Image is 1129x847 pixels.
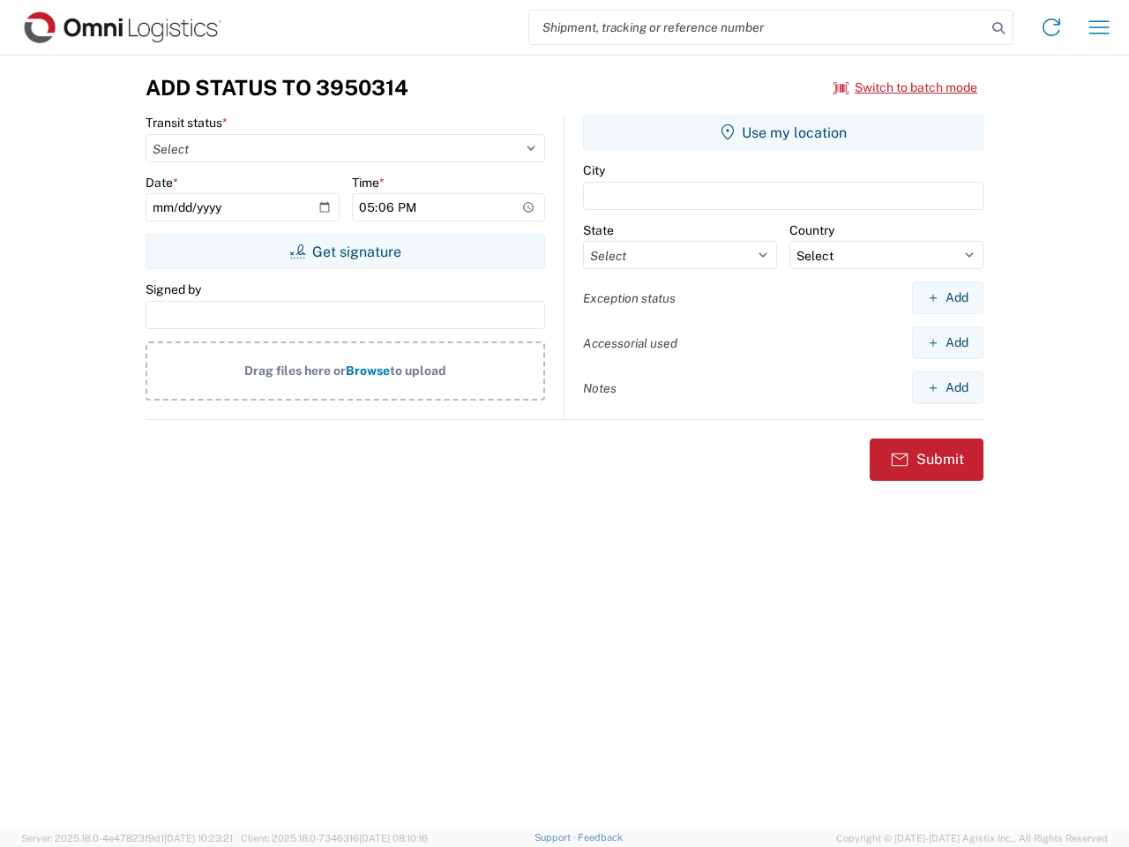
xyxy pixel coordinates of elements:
[583,380,617,396] label: Notes
[583,162,605,178] label: City
[346,364,390,378] span: Browse
[146,115,228,131] label: Transit status
[789,222,834,238] label: Country
[583,115,983,150] button: Use my location
[241,833,428,843] span: Client: 2025.18.0-7346316
[583,290,676,306] label: Exception status
[834,73,977,102] button: Switch to batch mode
[578,832,623,843] a: Feedback
[359,833,428,843] span: [DATE] 08:10:16
[244,364,346,378] span: Drag files here or
[535,832,579,843] a: Support
[836,830,1108,846] span: Copyright © [DATE]-[DATE] Agistix Inc., All Rights Reserved
[390,364,446,378] span: to upload
[146,175,178,191] label: Date
[146,234,545,269] button: Get signature
[146,75,408,101] h3: Add Status to 3950314
[146,281,201,297] label: Signed by
[21,833,233,843] span: Server: 2025.18.0-4e47823f9d1
[583,335,677,351] label: Accessorial used
[912,281,983,314] button: Add
[870,438,983,481] button: Submit
[164,833,233,843] span: [DATE] 10:23:21
[912,326,983,359] button: Add
[529,11,986,44] input: Shipment, tracking or reference number
[912,371,983,404] button: Add
[583,222,614,238] label: State
[352,175,385,191] label: Time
